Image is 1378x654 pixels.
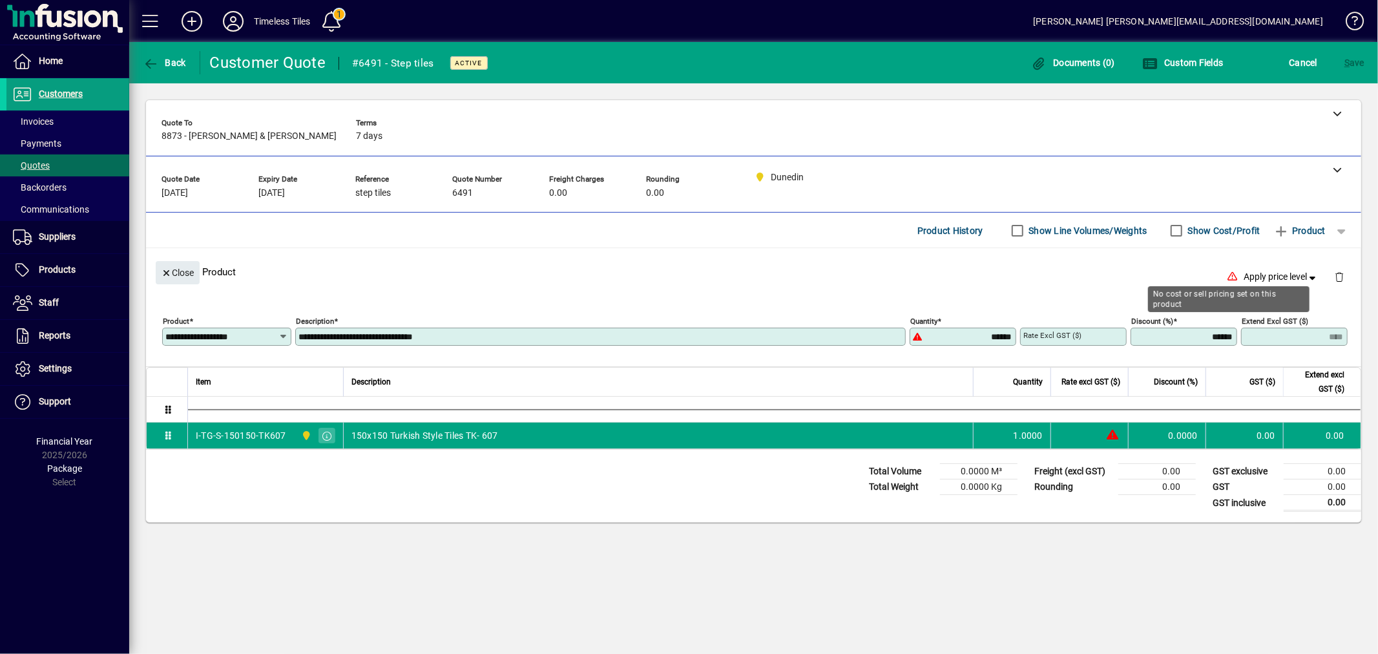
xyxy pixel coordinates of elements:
a: Settings [6,353,129,385]
span: Extend excl GST ($) [1291,368,1344,396]
a: Backorders [6,176,129,198]
span: Item [196,375,211,389]
a: Products [6,254,129,286]
td: GST exclusive [1206,464,1284,480]
mat-label: Quantity [910,317,937,326]
div: Timeless Tiles [254,11,310,32]
td: 0.00 [1118,464,1196,480]
button: Add [171,10,213,33]
td: GST [1206,480,1284,495]
span: Rate excl GST ($) [1061,375,1120,389]
td: 0.0000 Kg [940,480,1018,495]
span: Custom Fields [1142,58,1224,68]
span: 150x150 Turkish Style Tiles TK- 607 [351,429,498,442]
span: 0.00 [646,188,664,198]
mat-label: Description [296,317,334,326]
span: Dunedin [298,428,313,443]
span: Reports [39,330,70,341]
button: Profile [213,10,254,33]
span: [DATE] [258,188,285,198]
span: Invoices [13,116,54,127]
td: Total Volume [862,464,940,480]
a: Invoices [6,111,129,132]
span: Discount (%) [1154,375,1198,389]
span: Cancel [1289,52,1318,73]
td: Freight (excl GST) [1028,464,1118,480]
button: Save [1341,51,1368,74]
span: ave [1344,52,1364,73]
a: Payments [6,132,129,154]
span: Staff [39,297,59,308]
button: Product [1267,219,1332,242]
span: Products [39,264,76,275]
td: 0.0000 [1128,423,1206,448]
span: Back [143,58,186,68]
a: Knowledge Base [1336,3,1362,45]
a: Staff [6,287,129,319]
span: 1.0000 [1014,429,1043,442]
span: Customers [39,89,83,99]
div: Customer Quote [210,52,326,73]
div: No cost or sell pricing set on this product [1148,286,1310,312]
span: 6491 [452,188,473,198]
a: Suppliers [6,221,129,253]
span: Description [351,375,391,389]
button: Back [140,51,189,74]
app-page-header-button: Back [129,51,200,74]
a: Home [6,45,129,78]
td: 0.0000 M³ [940,464,1018,480]
span: Quotes [13,160,50,171]
a: Reports [6,320,129,352]
span: 8873 - [PERSON_NAME] & [PERSON_NAME] [162,131,337,142]
button: Documents (0) [1028,51,1118,74]
div: [PERSON_NAME] [PERSON_NAME][EMAIL_ADDRESS][DOMAIN_NAME] [1033,11,1323,32]
button: Delete [1324,261,1355,292]
span: GST ($) [1249,375,1275,389]
span: Suppliers [39,231,76,242]
td: 0.00 [1118,480,1196,495]
div: Product [146,248,1361,295]
span: 0.00 [549,188,567,198]
a: Quotes [6,154,129,176]
span: [DATE] [162,188,188,198]
span: Product History [917,220,983,241]
button: Product History [912,219,988,242]
mat-label: Extend excl GST ($) [1242,317,1308,326]
mat-label: Rate excl GST ($) [1023,331,1081,340]
span: Apply price level [1244,270,1319,284]
span: Financial Year [37,436,93,447]
span: step tiles [355,188,391,198]
mat-label: Product [163,317,189,326]
button: Cancel [1286,51,1321,74]
td: Rounding [1028,480,1118,495]
label: Show Line Volumes/Weights [1027,224,1147,237]
div: #6491 - Step tiles [352,53,434,74]
td: GST inclusive [1206,495,1284,511]
a: Communications [6,198,129,220]
span: S [1344,58,1350,68]
app-page-header-button: Delete [1324,271,1355,282]
label: Show Cost/Profit [1185,224,1260,237]
button: Custom Fields [1139,51,1227,74]
span: Package [47,463,82,474]
mat-label: Discount (%) [1131,317,1173,326]
button: Close [156,261,200,284]
a: Support [6,386,129,418]
span: Close [161,262,194,284]
app-page-header-button: Close [152,266,203,278]
td: 0.00 [1284,480,1361,495]
span: Product [1273,220,1326,241]
td: 0.00 [1284,464,1361,480]
td: 0.00 [1283,423,1361,448]
td: Total Weight [862,480,940,495]
td: 0.00 [1284,495,1361,511]
span: Active [455,59,483,67]
span: Quantity [1013,375,1043,389]
span: Backorders [13,182,67,193]
span: 7 days [356,131,382,142]
button: Apply price level [1239,266,1324,289]
span: Support [39,396,71,406]
span: Settings [39,363,72,374]
span: Home [39,56,63,66]
span: Communications [13,204,89,215]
